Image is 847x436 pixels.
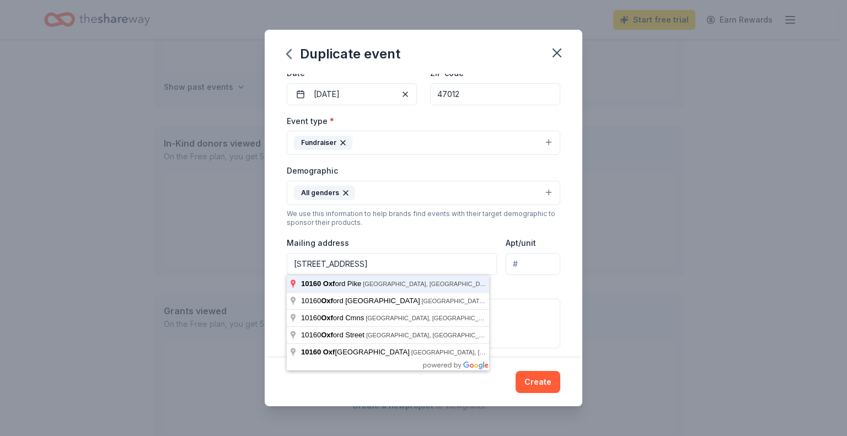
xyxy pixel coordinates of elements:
span: [GEOGRAPHIC_DATA], [GEOGRAPHIC_DATA], [GEOGRAPHIC_DATA] [422,298,618,304]
input: Enter a US address [287,253,497,275]
span: [GEOGRAPHIC_DATA], [GEOGRAPHIC_DATA], [GEOGRAPHIC_DATA] [363,281,559,287]
div: Duplicate event [287,45,400,63]
div: All genders [294,186,355,200]
div: Fundraiser [294,136,352,150]
input: 12345 (U.S. only) [430,83,560,105]
span: 10160 ord Street [301,331,366,339]
button: Create [516,371,560,393]
span: 10160 ord Cmns [301,314,366,322]
span: [GEOGRAPHIC_DATA] [301,348,411,356]
span: Oxf [321,297,333,305]
label: Mailing address [287,238,349,249]
span: ord Pike [301,279,363,288]
span: [GEOGRAPHIC_DATA], [GEOGRAPHIC_DATA], [GEOGRAPHIC_DATA] [366,332,562,338]
button: Fundraiser [287,131,560,155]
span: Oxf [321,331,333,339]
button: All genders [287,181,560,205]
span: 10160 [301,279,321,288]
span: 10160 ord [GEOGRAPHIC_DATA] [301,297,422,305]
label: Apt/unit [506,238,536,249]
label: Demographic [287,165,338,176]
span: Oxf [323,279,335,288]
label: Event type [287,116,334,127]
button: [DATE] [287,83,417,105]
span: Oxf [321,314,333,322]
input: # [506,253,560,275]
span: [GEOGRAPHIC_DATA], [GEOGRAPHIC_DATA], [GEOGRAPHIC_DATA] [366,315,562,321]
span: 10160 Oxf [301,348,335,356]
div: We use this information to help brands find events with their target demographic to sponsor their... [287,209,560,227]
span: [GEOGRAPHIC_DATA], [GEOGRAPHIC_DATA], [GEOGRAPHIC_DATA] [411,349,608,356]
